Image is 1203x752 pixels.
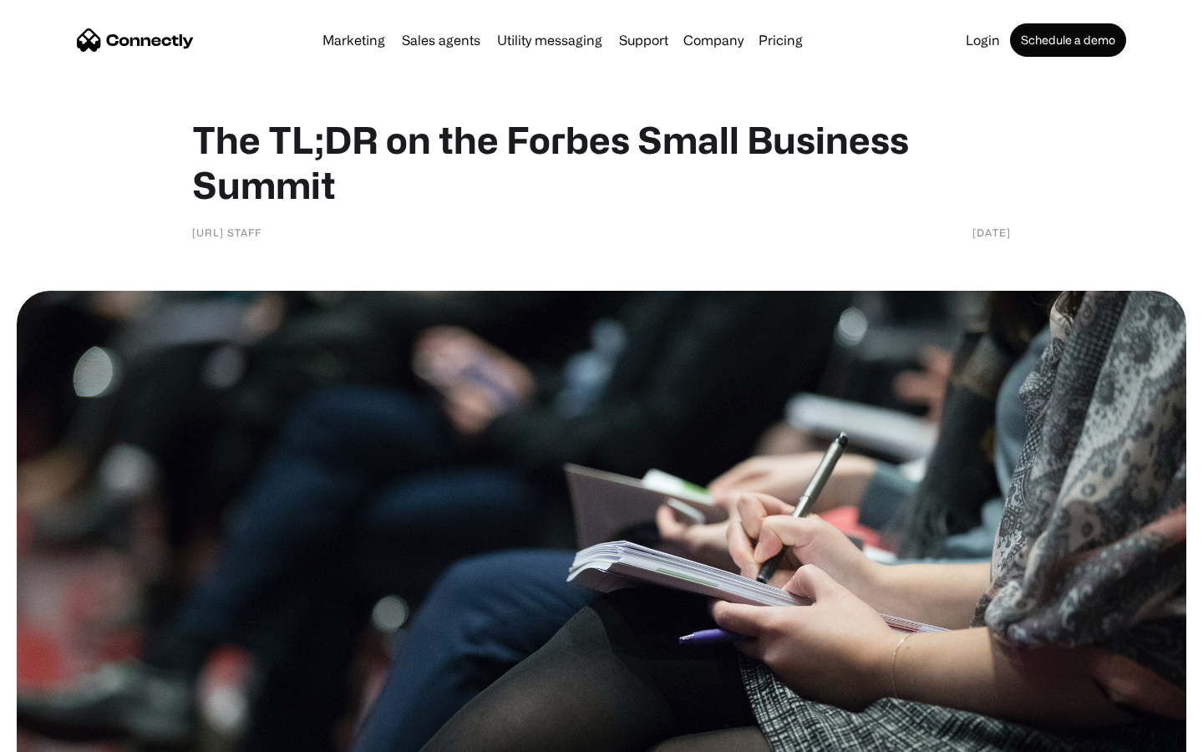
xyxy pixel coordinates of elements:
[490,33,609,47] a: Utility messaging
[33,723,100,746] ul: Language list
[959,33,1007,47] a: Login
[1010,23,1126,57] a: Schedule a demo
[972,224,1011,241] div: [DATE]
[395,33,487,47] a: Sales agents
[683,28,744,52] div: Company
[612,33,675,47] a: Support
[17,723,100,746] aside: Language selected: English
[752,33,810,47] a: Pricing
[316,33,392,47] a: Marketing
[192,224,261,241] div: [URL] Staff
[192,117,1011,207] h1: The TL;DR on the Forbes Small Business Summit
